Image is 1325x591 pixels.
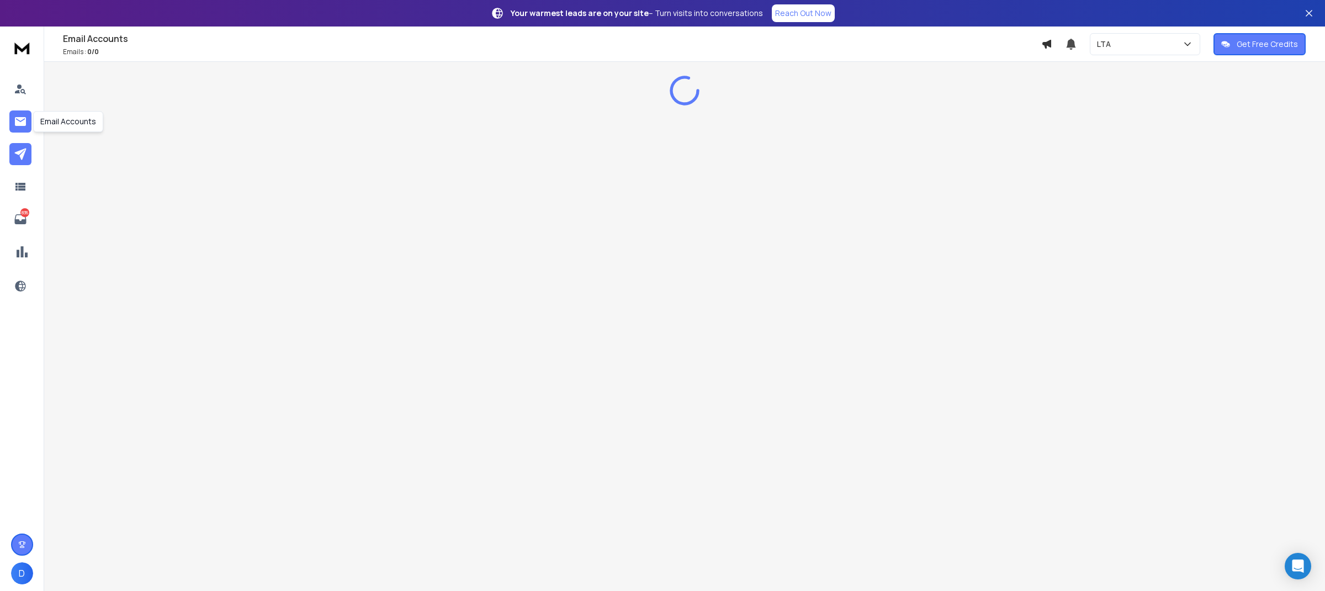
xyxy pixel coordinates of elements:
[33,111,103,132] div: Email Accounts
[11,38,33,58] img: logo
[1237,39,1298,50] p: Get Free Credits
[511,8,649,18] strong: Your warmest leads are on your site
[1285,553,1311,579] div: Open Intercom Messenger
[63,32,1041,45] h1: Email Accounts
[11,562,33,584] button: D
[9,208,31,230] a: 836
[87,47,99,56] span: 0 / 0
[772,4,835,22] a: Reach Out Now
[20,208,29,217] p: 836
[511,8,763,19] p: – Turn visits into conversations
[63,48,1041,56] p: Emails :
[1097,39,1115,50] p: LTA
[1213,33,1306,55] button: Get Free Credits
[775,8,831,19] p: Reach Out Now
